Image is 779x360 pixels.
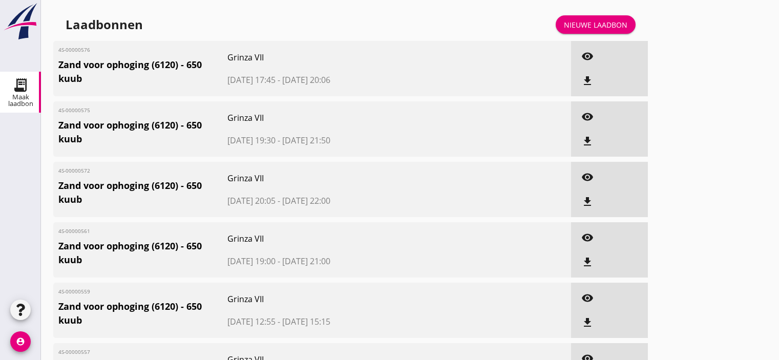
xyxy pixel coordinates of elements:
[581,196,594,208] i: file_download
[227,293,439,305] span: Grinza VII
[58,348,94,356] span: 4S-00000557
[564,19,627,30] div: Nieuwe laadbon
[581,111,594,123] i: visibility
[227,195,439,207] span: [DATE] 20:05 - [DATE] 22:00
[58,239,227,267] span: Zand voor ophoging (6120) - 650 kuub
[10,331,31,352] i: account_circle
[227,172,439,184] span: Grinza VII
[581,256,594,268] i: file_download
[227,315,439,328] span: [DATE] 12:55 - [DATE] 15:15
[58,46,94,54] span: 4S-00000576
[58,107,94,114] span: 4S-00000575
[581,292,594,304] i: visibility
[581,316,594,329] i: file_download
[58,227,94,235] span: 4S-00000561
[227,255,439,267] span: [DATE] 19:00 - [DATE] 21:00
[581,171,594,183] i: visibility
[58,179,227,206] span: Zand voor ophoging (6120) - 650 kuub
[58,288,94,295] span: 4S-00000559
[2,3,39,40] img: logo-small.a267ee39.svg
[58,118,227,146] span: Zand voor ophoging (6120) - 650 kuub
[58,58,227,86] span: Zand voor ophoging (6120) - 650 kuub
[581,50,594,62] i: visibility
[66,16,143,33] div: Laadbonnen
[581,75,594,87] i: file_download
[227,112,439,124] span: Grinza VII
[581,135,594,147] i: file_download
[227,51,439,63] span: Grinza VII
[227,232,439,245] span: Grinza VII
[556,15,636,34] a: Nieuwe laadbon
[58,167,94,175] span: 4S-00000572
[227,74,439,86] span: [DATE] 17:45 - [DATE] 20:06
[581,231,594,244] i: visibility
[227,134,439,146] span: [DATE] 19:30 - [DATE] 21:50
[58,300,227,327] span: Zand voor ophoging (6120) - 650 kuub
